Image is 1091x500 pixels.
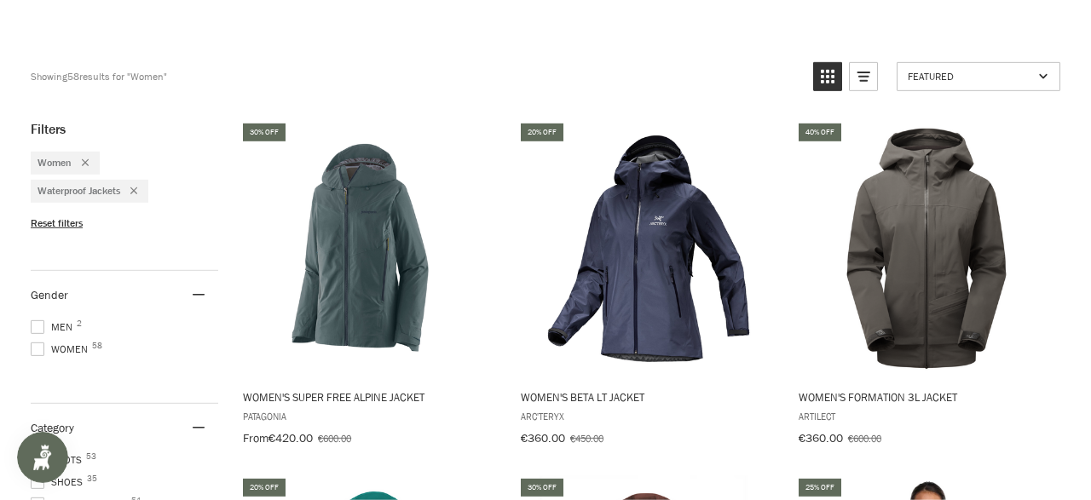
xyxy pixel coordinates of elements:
span: €420.00 [268,430,313,446]
span: Category [31,420,74,436]
span: Gender [31,287,68,303]
span: Reset filters [31,216,83,231]
div: 25% off [799,479,841,497]
span: Waterproof Jackets [38,184,120,198]
span: €600.00 [848,431,881,445]
a: Women's Super Free Alpine Jacket [240,121,501,451]
b: 58 [67,69,79,83]
div: 40% off [799,124,841,141]
span: €600.00 [318,431,351,445]
img: Artilect Women's Formation 3L Jacket Ash - Booley Galway [799,121,1054,376]
div: Showing results for "Women" [31,62,167,91]
span: Featured [908,69,1033,83]
iframe: Button to open loyalty program pop-up [17,432,68,483]
span: Women [31,342,93,357]
div: 20% off [243,479,286,497]
span: 53 [86,452,96,461]
span: €360.00 [521,430,565,446]
span: Men [31,319,78,335]
div: 20% off [521,124,563,141]
span: Women's Super Free Alpine Jacket [243,389,499,405]
span: €360.00 [799,430,843,446]
a: Sort options [897,62,1060,91]
a: View list mode [849,62,878,91]
img: Arc'Teryx Women's Beta LT Jacket Black Sapphire - Booley Galway [521,121,776,376]
span: Women's Beta LT Jacket [521,389,776,405]
span: From [243,430,268,446]
span: €450.00 [570,431,603,445]
span: Women's Formation 3L Jacket [799,389,1054,405]
a: Women's Beta LT Jacket [518,121,779,451]
span: Arc'teryx [521,409,776,423]
span: Filters [31,121,66,138]
div: Remove filter: Waterproof Jackets [120,184,137,198]
span: Artilect [799,409,1054,423]
div: 30% off [521,479,563,497]
li: Reset filters [31,216,218,231]
span: 35 [87,474,97,483]
span: 2 [77,319,82,328]
a: Women's Formation 3L Jacket [796,121,1057,451]
a: View grid mode [813,62,842,91]
span: 58 [92,342,102,350]
span: Patagonia [243,409,499,423]
span: Women [38,156,72,170]
div: 30% off [243,124,286,141]
div: Remove filter: Women [72,156,89,170]
span: Boots [31,452,87,468]
span: Shoes [31,474,88,490]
